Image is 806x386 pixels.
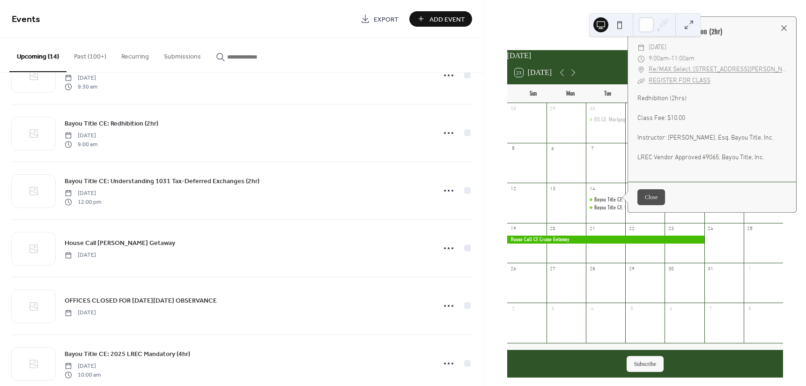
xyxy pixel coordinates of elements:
span: Bayou Title CE: Redhibition (2hr) [65,119,158,129]
span: 9:30 am [65,82,97,91]
div: ​ [637,42,645,53]
a: House Call [PERSON_NAME] Getaway [65,238,175,248]
button: Add Event [409,11,472,27]
span: [DATE] [65,251,96,260]
span: Events [12,10,40,29]
div: Bayou Title CE: Understanding 1031 Tax-Deferred Exchanges (2hr) [586,204,625,212]
div: 22 [628,226,635,233]
span: House Call [PERSON_NAME] Getaway [65,238,175,248]
a: Export [354,11,406,27]
button: Close [637,189,665,205]
span: - [669,53,671,65]
div: 28 [589,266,596,273]
div: 29 [549,106,556,113]
div: 6 [549,146,556,153]
span: [DATE] [65,189,101,198]
button: 23[DATE] [511,66,555,79]
span: [DATE] [65,309,96,317]
div: 25 [747,226,754,233]
span: 12:00 pm [65,198,101,206]
div: EIS CE: Mortgage Lending 101 (2hr) [594,116,663,124]
div: EIS CE: Mortgage Lending 101 (2hr) [586,116,625,124]
div: Bayou Title CE: Redhibition (2hr) [586,196,625,204]
span: [DATE] [649,42,666,53]
button: Subscribe [627,356,664,372]
span: Export [374,15,399,24]
span: 11:00am [671,53,695,65]
div: 31 [707,266,714,273]
div: ​ [637,64,645,75]
div: Mon [552,84,589,103]
div: 5 [510,146,517,153]
div: 7 [707,305,714,312]
span: [DATE] [65,74,97,82]
span: Bayou Title CE: 2025 LREC Mandatory (4hr) [65,349,190,359]
div: 23 [667,226,674,233]
div: House Call CE Cruise Getaway [507,236,704,244]
div: 2 [510,305,517,312]
div: 5 [628,305,635,312]
button: Past (100+) [67,38,114,71]
div: 6 [667,305,674,312]
div: 4 [589,305,596,312]
span: 10:00 am [65,371,101,379]
div: 29 [628,266,635,273]
span: [DATE] [65,362,101,371]
span: Add Event [429,15,465,24]
a: REGISTER FOR CLASS [649,77,710,85]
div: ​ [637,75,645,87]
div: 3 [549,305,556,312]
a: Bayou Title CE: 2025 LREC Mandatory (4hr) [65,349,190,359]
span: OFFICES CLOSED FOR [DATE][DATE] OBSERVANCE [65,296,217,306]
span: 9:00 am [65,140,97,148]
div: 19 [510,226,517,233]
div: ​ [637,53,645,65]
button: Recurring [114,38,156,71]
div: Bayou Title CE: Redhibition (2hr) [594,196,658,204]
div: [DATE] [507,50,783,61]
div: 7 [589,146,596,153]
div: 1 [747,266,754,273]
button: Upcoming (14) [9,38,67,72]
div: 13 [549,186,556,193]
div: 30 [667,266,674,273]
a: Bayou Title CE: Understanding 1031 Tax-Deferred Exchanges (2hr) [65,176,259,186]
span: 9:00am [649,53,669,65]
div: Sun [515,84,552,103]
div: 14 [589,186,596,193]
div: 8 [747,305,754,312]
div: 30 [589,106,596,113]
div: Tue [589,84,627,103]
div: 21 [589,226,596,233]
div: 12 [510,186,517,193]
span: [DATE] [65,132,97,140]
div: 20 [549,226,556,233]
a: OFFICES CLOSED FOR [DATE][DATE] OBSERVANCE [65,295,217,306]
a: Bayou Title CE: Redhibition (2hr) [65,118,158,129]
a: Re/MAX Select, [STREET_ADDRESS][PERSON_NAME] [649,64,787,75]
button: Submissions [156,38,208,71]
div: 28 [510,106,517,113]
span: Bayou Title CE: Understanding 1031 Tax-Deferred Exchanges (2hr) [65,177,259,186]
div: 24 [707,226,714,233]
div: 26 [510,266,517,273]
div: Redhibition (2hrs) Class Fee: $10.00 Instructor: [PERSON_NAME], Esq. Bayou Title, Inc. LREC Vendo... [628,94,796,172]
div: Bayou Title CE: Understanding 1031 Tax-Deferred Exchanges (2hr) [594,204,721,212]
div: 27 [549,266,556,273]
